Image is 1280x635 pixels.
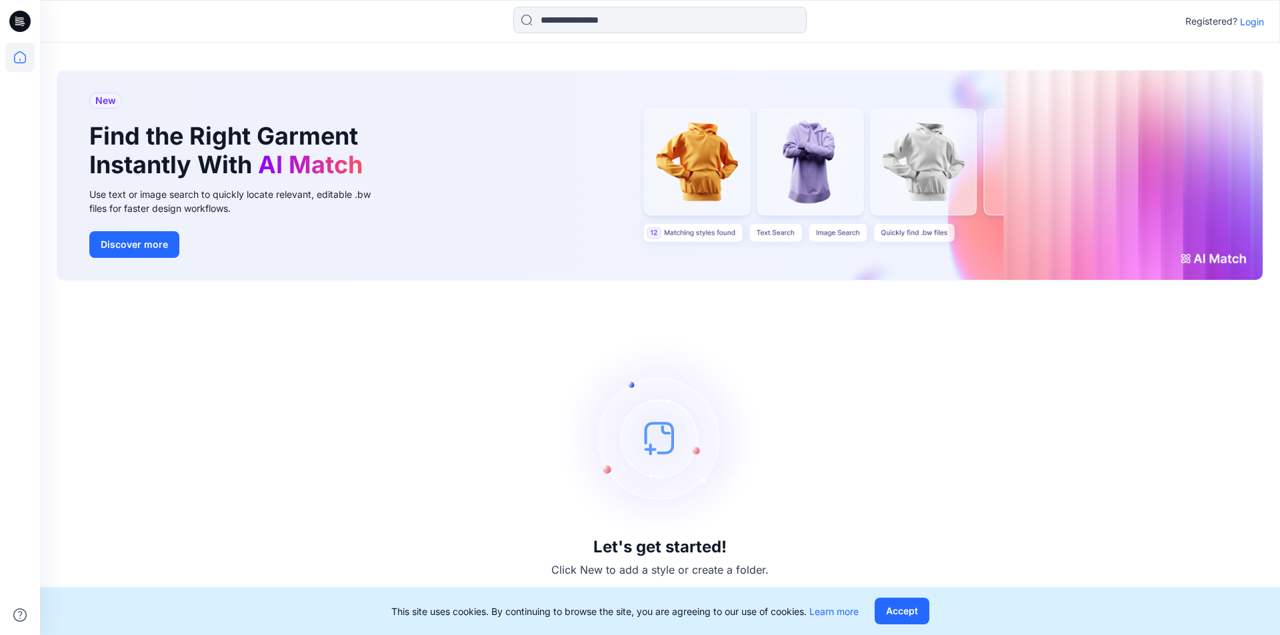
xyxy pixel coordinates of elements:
div: Use text or image search to quickly locate relevant, editable .bw files for faster design workflows. [89,187,389,215]
h1: Find the Right Garment Instantly With [89,122,369,179]
h3: Let's get started! [593,538,727,556]
p: Login [1240,15,1264,29]
span: New [95,93,116,109]
p: Click New to add a style or create a folder. [551,562,769,578]
a: Learn more [809,606,859,617]
p: Registered? [1185,13,1237,29]
button: Accept [875,598,929,624]
span: AI Match [258,150,363,179]
p: This site uses cookies. By continuing to browse the site, you are agreeing to our use of cookies. [391,604,859,618]
button: Discover more [89,231,179,258]
img: empty-state-image.svg [560,338,760,538]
